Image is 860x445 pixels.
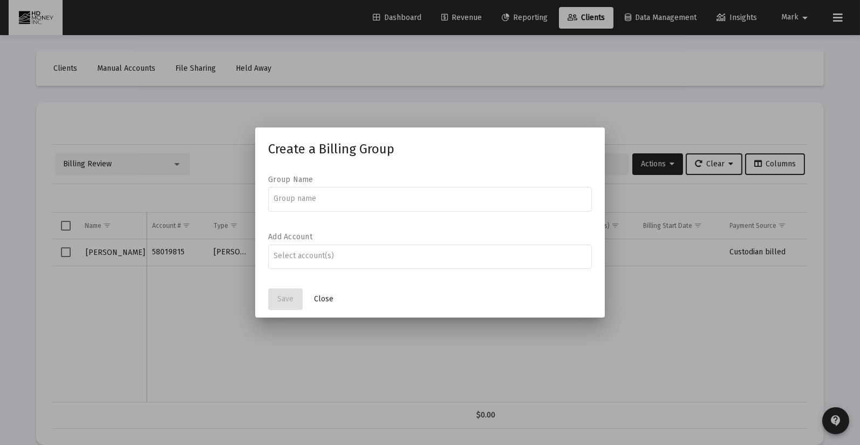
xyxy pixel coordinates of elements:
[274,194,586,203] input: Group name
[268,232,312,241] label: Add Account
[305,288,342,310] button: Close
[314,294,333,304] span: Close
[277,294,294,304] span: Save
[274,250,586,262] mat-chip-list: Assignment Selection
[268,140,592,158] h1: Create a Billing Group
[268,288,303,310] button: Save
[268,175,313,184] label: Group Name
[274,252,586,260] input: Select account(s)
